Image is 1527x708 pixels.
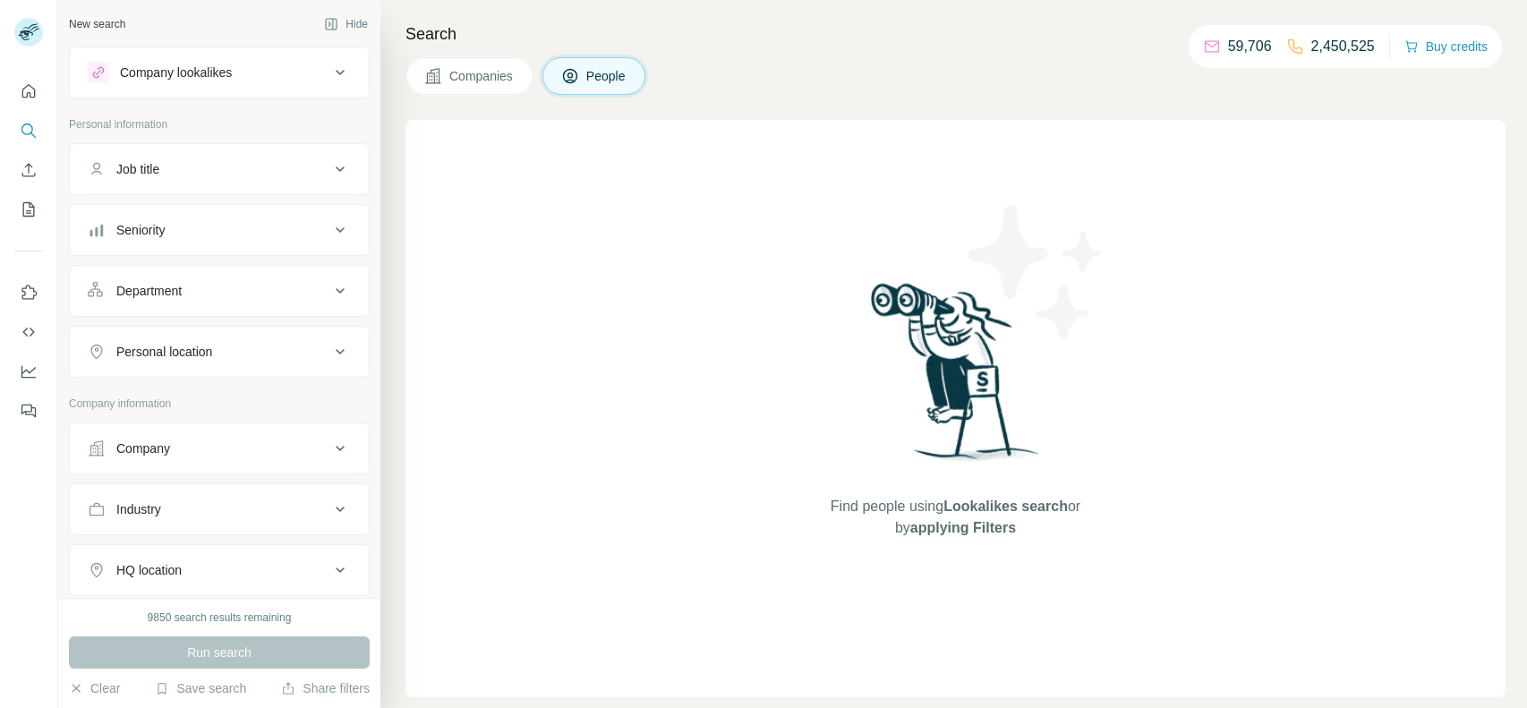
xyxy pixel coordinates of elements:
button: Use Surfe on LinkedIn [14,277,43,309]
div: Company [116,439,170,457]
button: Industry [70,488,369,531]
p: 59,706 [1228,36,1272,57]
div: Job title [116,160,159,178]
img: Surfe Illustration - Woman searching with binoculars [863,278,1049,478]
span: applying Filters [910,520,1016,535]
button: Share filters [281,679,370,697]
div: 9850 search results remaining [148,610,292,626]
button: Quick start [14,75,43,107]
div: Seniority [116,221,165,239]
button: Department [70,269,369,312]
button: Seniority [70,209,369,252]
span: Lookalikes search [943,499,1068,514]
button: Enrich CSV [14,154,43,186]
button: Hide [311,11,380,38]
div: Company lookalikes [120,64,232,81]
p: Personal information [69,116,370,132]
button: My lists [14,193,43,226]
button: Personal location [70,330,369,373]
img: Surfe Illustration - Stars [956,192,1117,353]
div: Department [116,282,182,300]
span: People [586,67,627,85]
p: 2,450,525 [1311,36,1375,57]
div: Personal location [116,343,212,361]
span: Companies [449,67,515,85]
h4: Search [405,21,1506,47]
p: Company information [69,396,370,412]
button: Buy credits [1404,34,1488,59]
div: HQ location [116,561,182,579]
div: Industry [116,500,161,518]
button: Clear [69,679,120,697]
button: Save search [155,679,246,697]
button: Dashboard [14,355,43,388]
div: New search [69,16,125,32]
button: Job title [70,148,369,191]
button: Company [70,427,369,470]
button: Feedback [14,395,43,427]
button: Search [14,115,43,147]
button: HQ location [70,549,369,592]
span: Find people using or by [812,496,1098,539]
button: Company lookalikes [70,51,369,94]
button: Use Surfe API [14,316,43,348]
